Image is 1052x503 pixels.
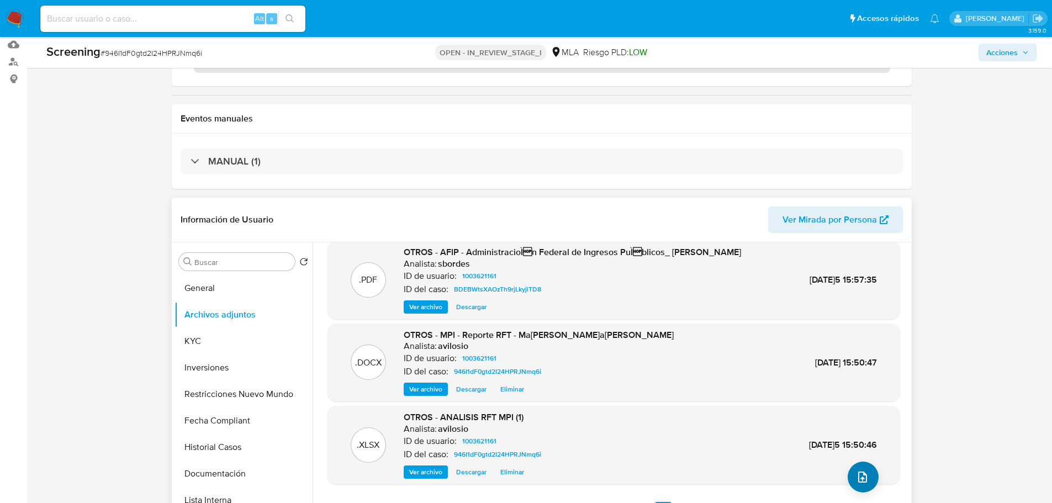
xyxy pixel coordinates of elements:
span: Alt [255,13,264,24]
h6: avilosio [438,423,468,435]
span: 3.159.0 [1028,26,1046,35]
span: Descargar [456,384,487,395]
button: KYC [175,328,313,354]
button: Descargar [451,383,492,396]
div: MANUAL (1) [181,149,903,174]
p: andres.vilosio@mercadolibre.com [966,13,1028,24]
a: Notificaciones [930,14,939,23]
a: BDEBWtsXAOzTh9rjLkyjlTD8 [450,283,546,296]
p: .DOCX [355,357,382,369]
p: ID del caso: [404,449,448,460]
p: ID del caso: [404,284,448,295]
p: ID del caso: [404,366,448,377]
span: Descargar [456,467,487,478]
button: Historial Casos [175,434,313,460]
a: Salir [1032,13,1044,24]
p: Analista: [404,423,437,435]
p: ID de usuario: [404,353,457,364]
span: Accesos rápidos [857,13,919,24]
p: .PDF [359,274,377,286]
p: Analista: [404,341,437,352]
b: Screening [46,43,101,60]
span: Ver Mirada por Persona [783,207,877,233]
span: [DATE]5 15:57:35 [810,273,877,286]
p: ID de usuario: [404,436,457,447]
span: Ver archivo [409,467,442,478]
span: Eliminar [500,384,524,395]
span: [DATE] 15:50:47 [815,356,877,369]
button: Restricciones Nuevo Mundo [175,381,313,407]
input: Buscar usuario o caso... [40,12,305,26]
a: 1003621161 [458,435,501,448]
button: Acciones [979,44,1037,61]
button: Buscar [183,257,192,266]
button: Ver Mirada por Persona [768,207,903,233]
span: LOW [629,46,647,59]
p: ID de usuario: [404,271,457,282]
a: 1003621161 [458,269,501,283]
h6: sbordes [438,258,470,269]
h6: avilosio [438,341,468,352]
h1: Información de Usuario [181,214,273,225]
span: 946I1dF0gtd2I24HPRJNmq6i [454,448,541,461]
span: OTROS - ANALISIS RFT MPI (1) [404,411,524,423]
button: Ver archivo [404,383,448,396]
span: OTROS - AFIP - AdministracioÌn Federal de Ingresos PuÌblicos_ [PERSON_NAME] [404,246,741,258]
button: Fecha Compliant [175,407,313,434]
button: Ver archivo [404,300,448,314]
span: Ver archivo [409,301,442,313]
button: search-icon [278,11,301,27]
span: # 946I1dF0gtd2I24HPRJNmq6i [101,47,202,59]
button: Archivos adjuntos [175,301,313,328]
span: s [270,13,273,24]
input: Buscar [194,257,290,267]
button: Descargar [451,300,492,314]
span: 1003621161 [462,435,496,448]
div: MLA [551,46,579,59]
span: 946I1dF0gtd2I24HPRJNmq6i [454,365,541,378]
span: Ver archivo [409,384,442,395]
button: Ver archivo [404,465,448,479]
span: BDEBWtsXAOzTh9rjLkyjlTD8 [454,283,541,296]
span: 1003621161 [462,269,496,283]
button: Inversiones [175,354,313,381]
a: 946I1dF0gtd2I24HPRJNmq6i [450,365,546,378]
p: OPEN - IN_REVIEW_STAGE_I [435,45,546,60]
p: .XLSX [357,439,379,451]
span: Riesgo PLD: [583,46,647,59]
a: 946I1dF0gtd2I24HPRJNmq6i [450,448,546,461]
button: upload-file [848,462,879,493]
p: Analista: [404,258,437,269]
button: Eliminar [495,383,530,396]
button: Eliminar [495,465,530,479]
a: 1003621161 [458,352,501,365]
button: General [175,275,313,301]
button: Documentación [175,460,313,487]
button: Volver al orden por defecto [299,257,308,269]
span: Acciones [986,44,1018,61]
button: Descargar [451,465,492,479]
span: Descargar [456,301,487,313]
span: Eliminar [500,467,524,478]
h3: MANUAL (1) [208,155,261,167]
span: [DATE]5 15:50:46 [809,438,877,451]
h1: Eventos manuales [181,113,903,124]
span: 1003621161 [462,352,496,365]
span: OTROS - MPI - Reporte RFT - Ma[PERSON_NAME]a[PERSON_NAME] [404,329,674,341]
